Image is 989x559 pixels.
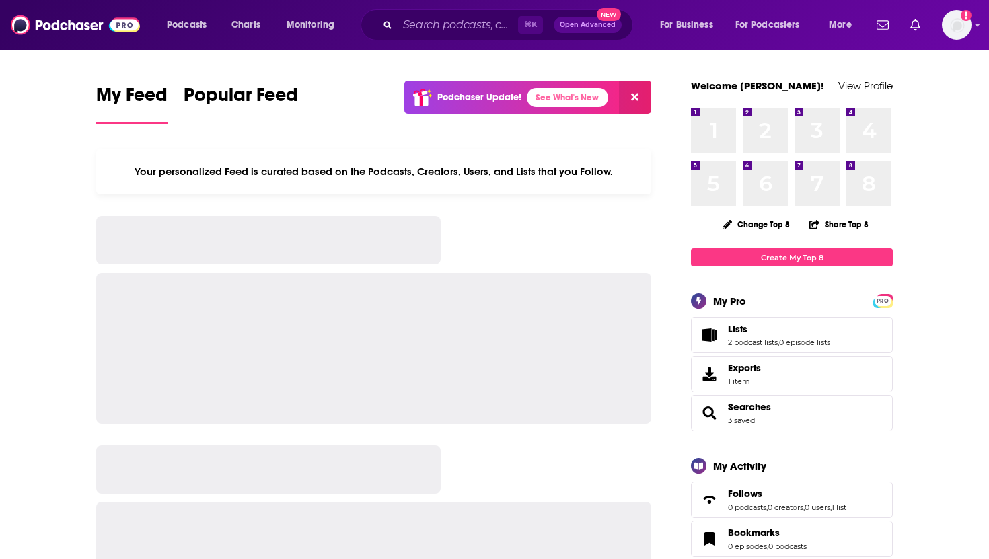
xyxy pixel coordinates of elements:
span: , [803,502,805,512]
span: Follows [728,488,762,500]
input: Search podcasts, credits, & more... [398,14,518,36]
button: Change Top 8 [715,216,798,233]
img: Podchaser - Follow, Share and Rate Podcasts [11,12,140,38]
a: 0 users [805,502,830,512]
span: , [778,338,779,347]
span: ⌘ K [518,16,543,34]
span: 1 item [728,377,761,386]
button: open menu [819,14,869,36]
span: For Business [660,15,713,34]
button: Open AdvancedNew [554,17,622,33]
button: Share Top 8 [809,211,869,237]
img: User Profile [942,10,972,40]
a: My Feed [96,83,168,124]
a: Create My Top 8 [691,248,893,266]
a: 0 creators [768,502,803,512]
div: My Pro [713,295,746,307]
a: Follows [728,488,846,500]
button: open menu [727,14,819,36]
button: open menu [277,14,352,36]
span: Follows [691,482,893,518]
span: Exports [696,365,723,383]
button: open menu [157,14,224,36]
button: Show profile menu [942,10,972,40]
span: , [830,502,832,512]
a: Searches [728,401,771,413]
a: PRO [875,295,891,305]
span: Lists [728,323,747,335]
span: New [597,8,621,21]
a: 0 podcasts [768,542,807,551]
a: Show notifications dropdown [871,13,894,36]
span: Popular Feed [184,83,298,114]
span: PRO [875,296,891,306]
div: My Activity [713,459,766,472]
span: Lists [691,317,893,353]
a: 1 list [832,502,846,512]
a: Welcome [PERSON_NAME]! [691,79,824,92]
span: Podcasts [167,15,207,34]
a: Bookmarks [696,529,723,548]
span: Monitoring [287,15,334,34]
a: Lists [728,323,830,335]
a: Follows [696,490,723,509]
a: Exports [691,356,893,392]
button: open menu [651,14,730,36]
a: 3 saved [728,416,755,425]
div: Your personalized Feed is curated based on the Podcasts, Creators, Users, and Lists that you Follow. [96,149,651,194]
a: Lists [696,326,723,344]
span: Logged in as KCarter [942,10,972,40]
span: More [829,15,852,34]
span: , [766,502,768,512]
span: , [767,542,768,551]
span: For Podcasters [735,15,800,34]
span: Bookmarks [728,527,780,539]
svg: Add a profile image [961,10,972,21]
span: Open Advanced [560,22,616,28]
a: Popular Feed [184,83,298,124]
div: Search podcasts, credits, & more... [373,9,646,40]
span: Exports [728,362,761,374]
a: Show notifications dropdown [905,13,926,36]
span: My Feed [96,83,168,114]
a: 0 episodes [728,542,767,551]
a: View Profile [838,79,893,92]
span: Searches [691,395,893,431]
span: Charts [231,15,260,34]
a: 2 podcast lists [728,338,778,347]
a: 0 episode lists [779,338,830,347]
span: Bookmarks [691,521,893,557]
a: See What's New [527,88,608,107]
a: 0 podcasts [728,502,766,512]
a: Searches [696,404,723,422]
a: Charts [223,14,268,36]
a: Bookmarks [728,527,807,539]
p: Podchaser Update! [437,91,521,103]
